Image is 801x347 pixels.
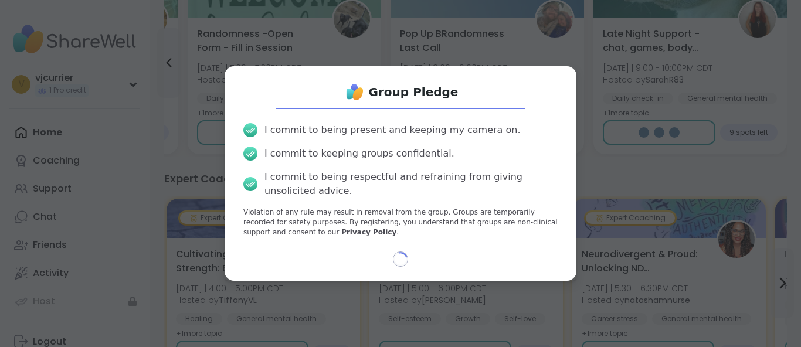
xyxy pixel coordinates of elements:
[264,147,454,161] div: I commit to keeping groups confidential.
[369,84,459,100] h1: Group Pledge
[243,207,558,237] p: Violation of any rule may result in removal from the group. Groups are temporarily recorded for s...
[341,228,396,236] a: Privacy Policy
[343,80,366,104] img: ShareWell Logo
[264,123,520,137] div: I commit to being present and keeping my camera on.
[264,170,558,198] div: I commit to being respectful and refraining from giving unsolicited advice.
